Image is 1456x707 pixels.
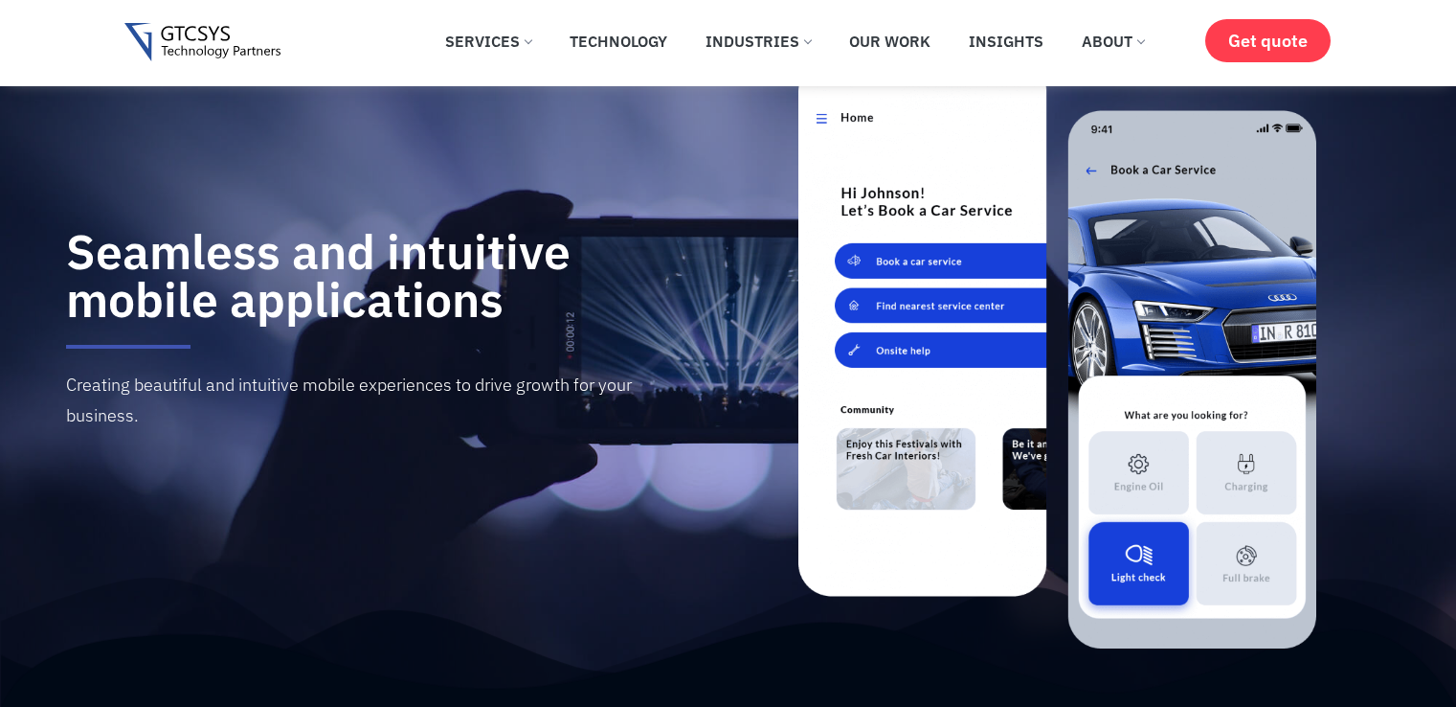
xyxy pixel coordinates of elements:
a: Technology [555,20,682,62]
a: Get quote [1205,19,1331,62]
span: Get quote [1228,31,1308,51]
a: About [1067,20,1158,62]
img: mobile user experience designing - User Experience Design [798,58,1316,649]
h2: Seamless and intuitive mobile applications [66,228,660,324]
p: Creating beautiful and intuitive mobile experiences to drive growth for your business. [66,370,660,432]
a: Industries [691,20,825,62]
a: Services [431,20,546,62]
a: Insights [954,20,1058,62]
img: Gtcsys logo [124,23,280,62]
a: Our Work [835,20,945,62]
